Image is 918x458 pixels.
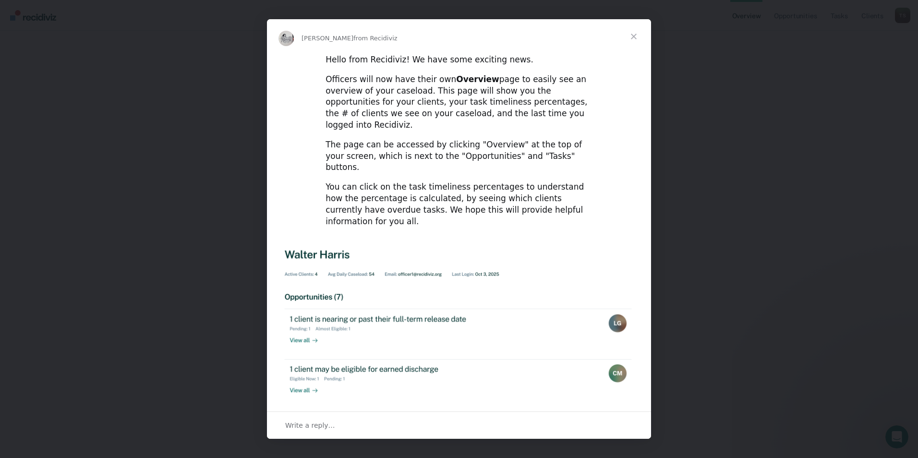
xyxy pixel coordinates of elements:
img: Profile image for Kim [278,31,294,46]
div: The page can be accessed by clicking "Overview" at the top of your screen, which is next to the "... [326,139,592,173]
span: Close [616,19,651,54]
b: Overview [456,74,499,84]
span: Write a reply… [285,419,335,432]
div: Open conversation and reply [267,411,651,439]
div: Officers will now have their own page to easily see an overview of your caseload. This page will ... [326,74,592,131]
span: from Recidiviz [353,35,398,42]
div: Hello from Recidiviz! We have some exciting news. [326,54,592,66]
span: [PERSON_NAME] [302,35,353,42]
div: You can click on the task timeliness percentages to understand how the percentage is calculated, ... [326,181,592,227]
